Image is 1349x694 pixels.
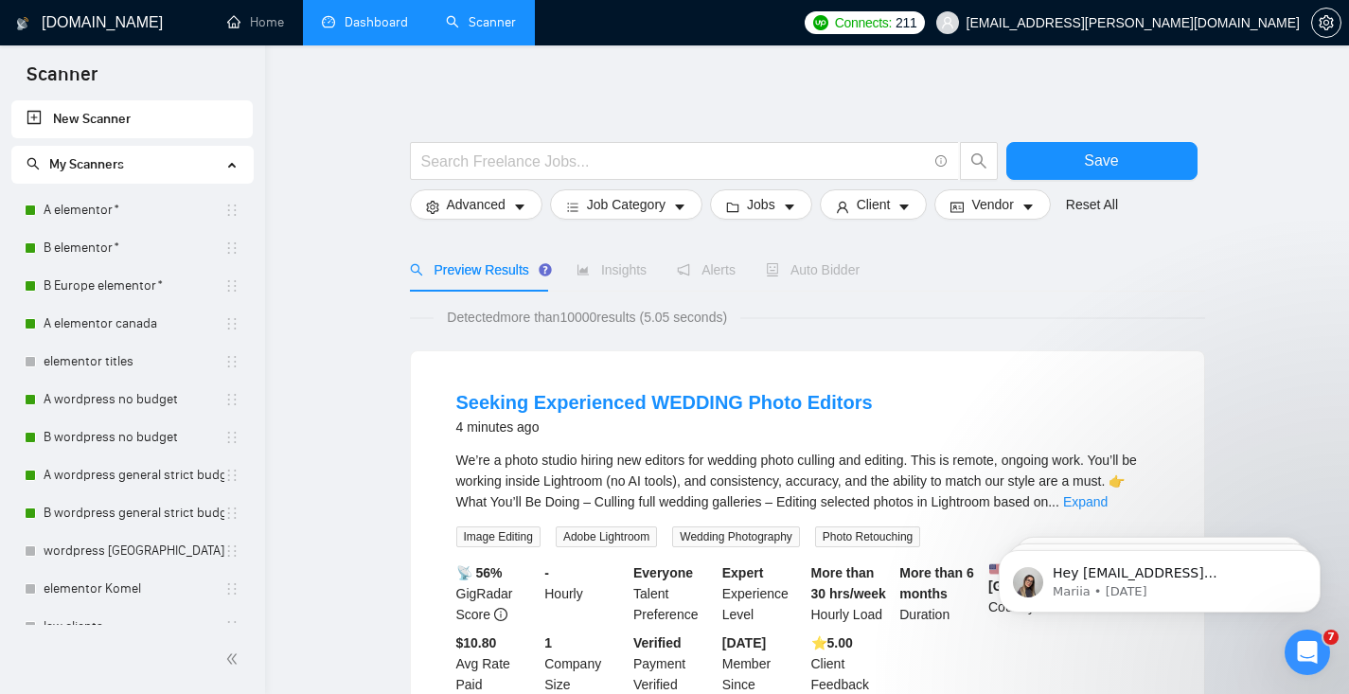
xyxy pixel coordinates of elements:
[11,456,253,494] li: A wordpress general strict budget
[27,156,124,172] span: My Scanners
[27,157,40,170] span: search
[224,278,240,294] span: holder
[544,635,552,650] b: 1
[1048,494,1059,509] span: ...
[577,262,647,277] span: Insights
[815,526,920,547] span: Photo Retouching
[11,343,253,381] li: elementor titles
[44,305,224,343] a: A elementor canada
[783,200,796,214] span: caret-down
[897,200,911,214] span: caret-down
[1006,142,1198,180] button: Save
[1312,15,1340,30] span: setting
[224,581,240,596] span: holder
[456,450,1159,512] div: We’re a photo studio hiring new editors for wedding photo culling and editing. This is remote, on...
[1063,494,1108,509] a: Expand
[456,526,541,547] span: Image Editing
[1021,200,1035,214] span: caret-down
[11,61,113,100] span: Scanner
[896,562,985,625] div: Duration
[1311,8,1341,38] button: setting
[456,565,503,580] b: 📡 56%
[11,418,253,456] li: B wordpress no budget
[44,343,224,381] a: elementor titles
[410,263,423,276] span: search
[456,635,497,650] b: $10.80
[556,526,657,547] span: Adobe Lightroom
[960,142,998,180] button: search
[835,12,892,33] span: Connects:
[934,189,1050,220] button: idcardVendorcaret-down
[11,229,253,267] li: B elementor*
[224,392,240,407] span: holder
[227,14,284,30] a: homeHome
[541,562,630,625] div: Hourly
[11,570,253,608] li: elementor Komel
[11,100,253,138] li: New Scanner
[224,203,240,218] span: holder
[633,635,682,650] b: Verified
[820,189,928,220] button: userClientcaret-down
[766,262,860,277] span: Auto Bidder
[44,456,224,494] a: A wordpress general strict budget
[710,189,812,220] button: folderJobscaret-down
[44,608,224,646] a: law clients
[453,562,541,625] div: GigRadar Score
[550,189,702,220] button: barsJob Categorycaret-down
[322,14,408,30] a: dashboardDashboard
[941,16,954,29] span: user
[11,191,253,229] li: A elementor*
[11,608,253,646] li: law clients
[11,267,253,305] li: B Europe elementor*
[44,267,224,305] a: B Europe elementor*
[970,510,1349,643] iframe: Intercom notifications message
[456,453,1137,509] span: We’re a photo studio hiring new editors for wedding photo culling and editing. This is remote, on...
[896,12,916,33] span: 211
[16,9,29,39] img: logo
[630,562,719,625] div: Talent Preference
[722,635,766,650] b: [DATE]
[811,565,886,601] b: More than 30 hrs/week
[410,262,546,277] span: Preview Results
[446,14,516,30] a: searchScanner
[1285,630,1330,675] iframe: Intercom live chat
[49,156,124,172] span: My Scanners
[456,416,873,438] div: 4 minutes ago
[11,532,253,570] li: wordpress canada
[11,305,253,343] li: A elementor canada
[1084,149,1118,172] span: Save
[224,316,240,331] span: holder
[224,543,240,559] span: holder
[722,565,764,580] b: Expert
[1066,194,1118,215] a: Reset All
[544,565,549,580] b: -
[677,262,736,277] span: Alerts
[421,150,927,173] input: Search Freelance Jobs...
[44,570,224,608] a: elementor Komel
[719,562,808,625] div: Experience Level
[44,381,224,418] a: A wordpress no budget
[44,532,224,570] a: wordpress [GEOGRAPHIC_DATA]
[225,650,244,668] span: double-left
[899,565,974,601] b: More than 6 months
[766,263,779,276] span: robot
[1311,15,1341,30] a: setting
[633,565,693,580] b: Everyone
[808,562,896,625] div: Hourly Load
[672,526,800,547] span: Wedding Photography
[224,468,240,483] span: holder
[11,494,253,532] li: B wordpress general strict budget
[410,189,542,220] button: settingAdvancedcaret-down
[577,263,590,276] span: area-chart
[677,263,690,276] span: notification
[224,506,240,521] span: holder
[950,200,964,214] span: idcard
[566,200,579,214] span: bars
[44,494,224,532] a: B wordpress general strict budget
[447,194,506,215] span: Advanced
[836,200,849,214] span: user
[44,418,224,456] a: B wordpress no budget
